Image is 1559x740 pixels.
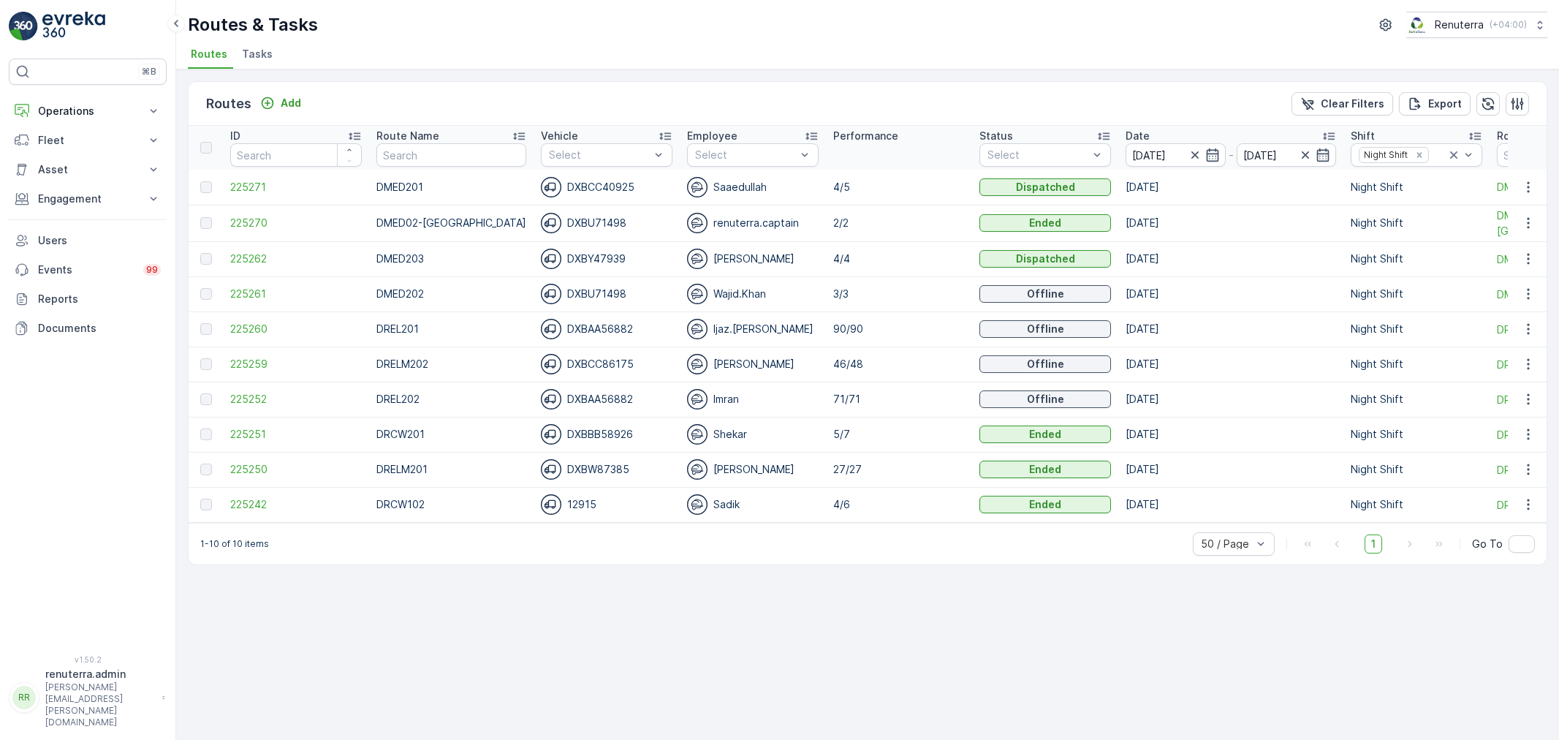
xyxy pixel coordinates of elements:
[230,357,362,371] a: 225259
[979,426,1111,443] button: Ended
[1351,252,1482,266] p: Night Shift
[1351,216,1482,230] p: Night Shift
[687,213,708,233] img: svg%3e
[541,389,561,409] img: svg%3e
[200,253,212,265] div: Toggle Row Selected
[1029,497,1061,512] p: Ended
[230,497,362,512] a: 225242
[979,320,1111,338] button: Offline
[9,226,167,255] a: Users
[38,162,137,177] p: Asset
[376,143,526,167] input: Search
[1229,146,1234,164] p: -
[1118,276,1343,312] td: [DATE]
[38,133,137,148] p: Fleet
[9,155,167,184] button: Asset
[1029,427,1061,442] p: Ended
[979,390,1111,408] button: Offline
[1411,149,1427,161] div: Remove Night Shift
[1118,487,1343,522] td: [DATE]
[979,214,1111,232] button: Ended
[376,392,526,407] p: DREL202
[45,682,155,728] p: [PERSON_NAME][EMAIL_ADDRESS][PERSON_NAME][DOMAIN_NAME]
[541,213,561,233] img: svg%3e
[1351,392,1482,407] p: Night Shift
[376,129,439,143] p: Route Name
[541,177,672,197] div: DXBCC40925
[1027,287,1064,301] p: Offline
[833,357,965,371] p: 46/48
[1365,535,1382,554] span: 1
[1118,312,1343,347] td: [DATE]
[9,284,167,314] a: Reports
[1118,417,1343,452] td: [DATE]
[1126,129,1150,143] p: Date
[541,284,561,304] img: svg%3e
[833,462,965,477] p: 27/27
[833,287,965,301] p: 3/3
[687,494,819,515] div: Sadik
[687,459,819,480] div: [PERSON_NAME]
[9,184,167,214] button: Engagement
[1126,143,1226,167] input: dd/mm/yyyy
[541,177,561,197] img: svg%3e
[230,216,362,230] a: 225270
[541,213,672,233] div: DXBU71498
[230,392,362,407] a: 225252
[541,494,561,515] img: svg%3e
[687,177,819,197] div: Saaedullah
[541,129,578,143] p: Vehicle
[833,129,898,143] p: Performance
[200,217,212,229] div: Toggle Row Selected
[200,358,212,370] div: Toggle Row Selected
[230,180,362,195] span: 225271
[1351,497,1482,512] p: Night Shift
[200,428,212,440] div: Toggle Row Selected
[376,287,526,301] p: DMED202
[45,667,155,682] p: renuterra.admin
[687,213,819,233] div: renuterra.captain
[687,494,708,515] img: svg%3e
[38,233,161,248] p: Users
[541,459,561,480] img: svg%3e
[230,143,362,167] input: Search
[281,96,301,110] p: Add
[1237,143,1337,167] input: dd/mm/yyyy
[833,180,965,195] p: 4/5
[376,322,526,336] p: DREL201
[541,249,672,269] div: DXBY47939
[9,255,167,284] a: Events99
[687,354,708,374] img: svg%3e
[230,129,240,143] p: ID
[38,192,137,206] p: Engagement
[230,287,362,301] span: 225261
[979,461,1111,478] button: Ended
[1351,287,1482,301] p: Night Shift
[541,319,561,339] img: svg%3e
[979,285,1111,303] button: Offline
[230,252,362,266] span: 225262
[1118,170,1343,205] td: [DATE]
[230,462,362,477] a: 225250
[1351,357,1482,371] p: Night Shift
[541,424,672,445] div: DXBBB58926
[9,97,167,126] button: Operations
[200,181,212,193] div: Toggle Row Selected
[376,357,526,371] p: DRELM202
[1435,18,1484,32] p: Renuterra
[200,538,269,550] p: 1-10 of 10 items
[833,252,965,266] p: 4/4
[833,392,965,407] p: 71/71
[1406,17,1429,33] img: Screenshot_2024-07-26_at_13.33.01.png
[541,319,672,339] div: DXBAA56882
[1490,19,1527,31] p: ( +04:00 )
[1291,92,1393,116] button: Clear Filters
[541,354,561,374] img: svg%3e
[38,321,161,336] p: Documents
[200,464,212,475] div: Toggle Row Selected
[979,250,1111,268] button: Dispatched
[1497,129,1552,143] p: Route Plan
